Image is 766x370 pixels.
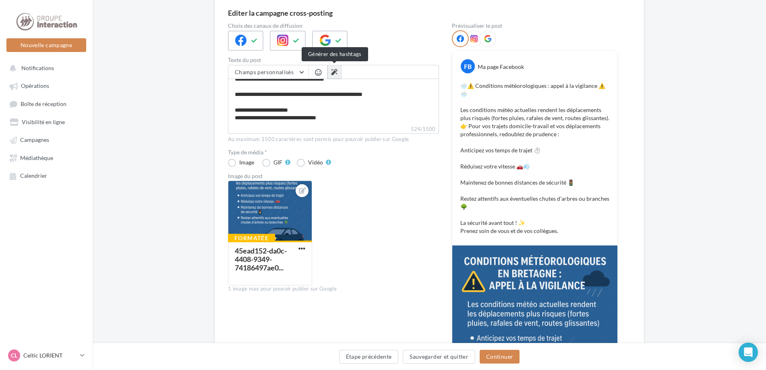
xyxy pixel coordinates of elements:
div: Open Intercom Messenger [739,343,758,362]
div: Prévisualiser le post [452,23,618,29]
a: Visibilité en ligne [5,114,88,129]
div: Formatée [228,234,275,243]
a: CL Celtic LORIENT [6,348,86,363]
div: Image du post [228,173,439,179]
button: Champs personnalisés [228,65,308,79]
button: Étape précédente [339,350,399,364]
span: Opérations [21,83,49,89]
button: Sauvegarder et quitter [403,350,475,364]
div: 1 image max pour pouvoir publier sur Google [228,285,439,293]
a: Campagnes [5,132,88,147]
div: Image [239,160,254,165]
label: Texte du post [228,57,439,63]
a: Calendrier [5,168,88,183]
span: Boîte de réception [21,100,66,107]
div: FB [461,59,475,73]
div: Ma page Facebook [478,63,524,71]
div: Editer la campagne cross-posting [228,9,333,17]
div: Vidéo [308,160,323,165]
p: Celtic LORIENT [23,351,77,360]
a: Opérations [5,78,88,93]
div: 45ead152-da0c-4408-9349-74186497ae0... [235,246,287,272]
span: Champs personnalisés [235,69,294,75]
div: GIF [273,160,282,165]
a: Médiathèque [5,150,88,165]
label: 524/1500 [228,125,439,134]
button: Nouvelle campagne [6,38,86,52]
div: Générer des hashtags [302,47,368,61]
button: Continuer [480,350,520,364]
div: Au maximum 1500 caractères sont permis pour pouvoir publier sur Google [228,136,439,143]
span: CL [11,351,17,360]
span: Visibilité en ligne [22,118,65,125]
span: Campagnes [20,137,49,143]
a: Boîte de réception [5,96,88,111]
label: Type de média * [228,150,439,155]
span: Médiathèque [20,154,53,161]
label: Choix des canaux de diffusion [228,23,439,29]
p: 🌧️⚠️ Conditions météorologiques : appel à la vigilance ⚠️🌧️ Les conditions météo actuelles renden... [460,82,609,235]
span: Notifications [21,64,54,71]
span: Calendrier [20,173,47,179]
button: Notifications [5,60,85,75]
